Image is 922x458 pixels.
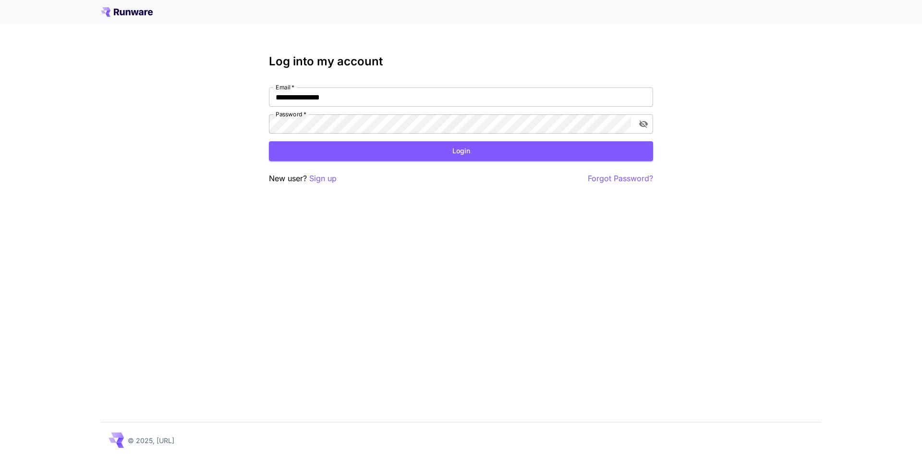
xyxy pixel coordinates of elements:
p: New user? [269,173,337,185]
button: Login [269,141,653,161]
button: Sign up [309,173,337,185]
label: Email [276,83,294,91]
label: Password [276,110,306,118]
p: © 2025, [URL] [128,435,174,446]
button: Forgot Password? [588,173,653,185]
h3: Log into my account [269,55,653,68]
button: toggle password visibility [635,115,652,133]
